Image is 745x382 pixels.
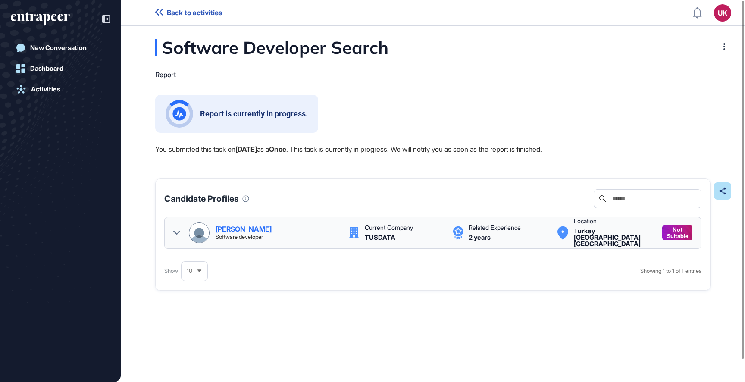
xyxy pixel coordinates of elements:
div: Showing 1 to 1 of 1 entries [640,267,701,276]
a: Dashboard [11,60,110,77]
div: Activities [31,85,60,93]
p: You submitted this task on as a . This task is currently in progress. We will notify you as soon ... [155,144,711,155]
span: Show [164,267,178,276]
span: 10 [187,268,192,274]
img: Duygu Çelik [189,223,209,243]
div: Report [155,71,176,79]
div: Dashboard [30,65,63,72]
div: 2 years [469,234,491,241]
div: entrapeer-logo [11,12,70,26]
div: Turkey Turkey Turkey [574,228,654,247]
div: Report is currently in progress. [200,110,308,118]
strong: Once [269,145,286,153]
div: Location [574,218,597,224]
div: Current Company [365,225,413,231]
a: New Conversation [11,39,110,56]
a: Back to activities [155,9,222,17]
div: Software Developer Search [155,39,475,56]
a: Activities [11,81,110,98]
div: TUSDATA [365,234,395,241]
img: pulse [172,107,186,121]
div: New Conversation [30,44,87,52]
strong: [DATE] [235,145,257,153]
div: Software developer [216,234,263,240]
div: [PERSON_NAME] [216,225,272,232]
button: UK [714,4,731,22]
span: Back to activities [167,9,222,17]
span: Not Suitable [667,226,688,239]
div: Related Experience [469,225,521,231]
span: Candidate Profiles [164,194,239,203]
